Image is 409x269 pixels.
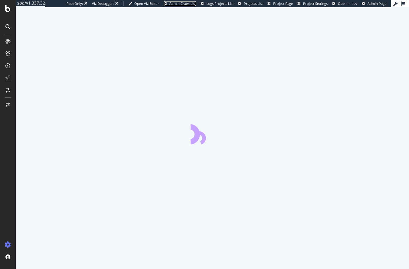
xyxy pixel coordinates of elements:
a: Open Viz Editor [128,1,159,6]
div: animation [191,123,234,144]
a: Admin Page [362,1,386,6]
span: Project Settings [303,1,328,6]
a: Project Settings [297,1,328,6]
a: Open in dev [332,1,357,6]
a: Projects List [238,1,263,6]
div: ReadOnly: [67,1,83,6]
span: Open Viz Editor [134,1,159,6]
a: Project Page [267,1,293,6]
div: Viz Debugger: [92,1,114,6]
span: Open in dev [338,1,357,6]
span: Admin Crawl List [169,1,196,6]
span: Project Page [273,1,293,6]
span: Admin Page [368,1,386,6]
a: Logs Projects List [201,1,234,6]
span: Projects List [244,1,263,6]
a: Admin Crawl List [164,1,196,6]
span: Logs Projects List [206,1,234,6]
